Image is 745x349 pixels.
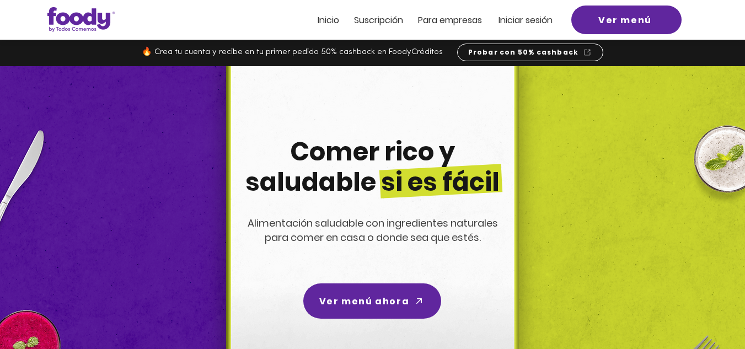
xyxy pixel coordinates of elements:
span: Pa [418,14,428,26]
span: Ver menú ahora [319,294,409,308]
span: Probar con 50% cashback [468,47,579,57]
span: Alimentación saludable con ingredientes naturales para comer en casa o donde sea que estés. [248,216,498,244]
span: Suscripción [354,14,403,26]
iframe: Messagebird Livechat Widget [681,285,734,338]
a: Suscripción [354,15,403,25]
span: Comer rico y saludable si es fácil [245,134,500,200]
a: Para empresas [418,15,482,25]
span: Inicio [318,14,339,26]
span: ra empresas [428,14,482,26]
a: Probar con 50% cashback [457,44,603,61]
img: Logo_Foody V2.0.0 (3).png [47,7,115,32]
span: Iniciar sesión [499,14,553,26]
a: Ver menú ahora [303,283,441,319]
a: Iniciar sesión [499,15,553,25]
a: Inicio [318,15,339,25]
a: Ver menú [571,6,682,34]
span: 🔥 Crea tu cuenta y recibe en tu primer pedido 50% cashback en FoodyCréditos [142,48,443,56]
span: Ver menú [598,13,652,27]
